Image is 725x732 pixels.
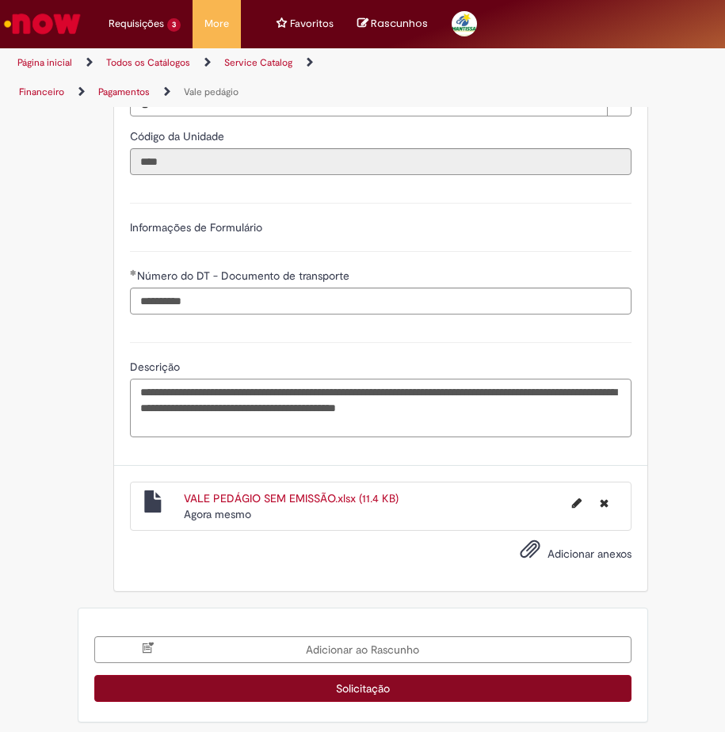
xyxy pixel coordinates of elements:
[130,128,227,144] label: Somente leitura - Código da Unidade
[184,507,251,521] time: 29/08/2025 16:46:26
[563,490,591,516] button: Editar nome de arquivo VALE PEDÁGIO SEM EMISSÃO.xlsx
[94,675,632,702] button: Solicitação
[590,490,618,516] button: Excluir VALE PEDÁGIO SEM EMISSÃO.xlsx
[224,56,292,69] a: Service Catalog
[130,148,632,175] input: Código da Unidade
[94,636,632,663] button: Adicionar ao Rascunho
[98,86,150,98] a: Pagamentos
[548,547,632,561] span: Adicionar anexos
[516,535,544,571] button: Adicionar anexos
[371,16,428,31] span: Rascunhos
[137,269,353,283] span: Número do DT - Documento de transporte
[106,56,190,69] a: Todos os Catálogos
[109,16,164,32] span: Requisições
[130,129,227,143] span: Somente leitura - Código da Unidade
[19,86,64,98] a: Financeiro
[130,269,137,276] span: Obrigatório Preenchido
[130,360,183,374] span: Descrição
[130,220,262,234] label: Informações de Formulário
[2,8,83,40] img: ServiceNow
[184,86,238,98] a: Vale pedágio
[290,16,334,32] span: Favoritos
[167,18,181,32] span: 3
[357,16,428,31] a: No momento, sua lista de rascunhos tem 0 Itens
[130,288,632,315] input: Número do DT - Documento de transporte
[130,379,632,437] textarea: Descrição
[12,48,351,107] ul: Trilhas de página
[184,491,399,505] a: VALE PEDÁGIO SEM EMISSÃO.xlsx (11.4 KB)
[204,16,229,32] span: More
[184,507,251,521] span: Agora mesmo
[17,56,72,69] a: Página inicial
